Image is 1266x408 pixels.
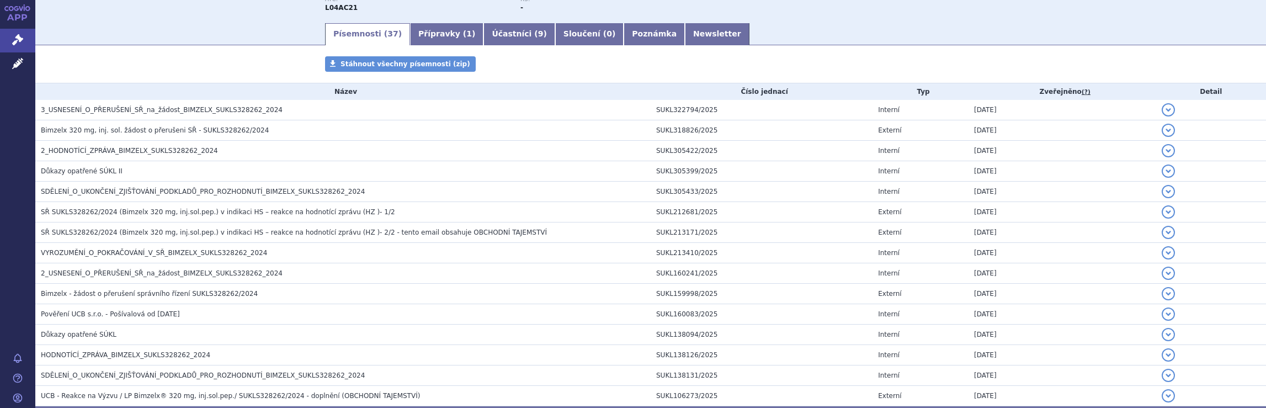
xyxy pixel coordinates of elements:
[651,263,873,284] td: SUKL160241/2025
[651,161,873,182] td: SUKL305399/2025
[41,310,180,318] span: Pověření UCB s.r.o. - Pošívalová od 28.04.2025
[1162,103,1175,116] button: detail
[878,126,901,134] span: Externí
[651,345,873,365] td: SUKL138126/2025
[1162,246,1175,259] button: detail
[1162,369,1175,382] button: detail
[538,29,544,38] span: 9
[1162,205,1175,219] button: detail
[878,331,900,338] span: Interní
[878,229,901,236] span: Externí
[1162,185,1175,198] button: detail
[1162,308,1175,321] button: detail
[969,222,1156,243] td: [DATE]
[1162,328,1175,341] button: detail
[969,304,1156,325] td: [DATE]
[873,83,969,100] th: Typ
[969,345,1156,365] td: [DATE]
[969,284,1156,304] td: [DATE]
[651,325,873,345] td: SUKL138094/2025
[41,208,395,216] span: SŘ SUKLS328262/2024 (Bimzelx 320 mg, inj.sol.pep.) v indikaci HS – reakce na hodnotící zprávu (HZ...
[651,120,873,141] td: SUKL318826/2025
[41,290,258,298] span: Bimzelx - žádost o přerušení správního řízení SUKLS328262/2024
[1162,165,1175,178] button: detail
[651,141,873,161] td: SUKL305422/2025
[387,29,398,38] span: 37
[651,83,873,100] th: Číslo jednací
[325,4,358,12] strong: BIMEKIZUMAB
[651,100,873,120] td: SUKL322794/2025
[878,147,900,155] span: Interní
[35,83,651,100] th: Název
[1082,88,1091,96] abbr: (?)
[969,263,1156,284] td: [DATE]
[341,60,470,68] span: Stáhnout všechny písemnosti (zip)
[1162,226,1175,239] button: detail
[651,386,873,406] td: SUKL106273/2025
[878,351,900,359] span: Interní
[969,100,1156,120] td: [DATE]
[878,372,900,379] span: Interní
[555,23,624,45] a: Sloučení (0)
[651,222,873,243] td: SUKL213171/2025
[878,188,900,195] span: Interní
[325,23,410,45] a: Písemnosti (37)
[410,23,483,45] a: Přípravky (1)
[969,141,1156,161] td: [DATE]
[41,249,267,257] span: VYROZUMĚNÍ_O_POKRAČOVÁNÍ_V_SŘ_BIMZELX_SUKLS328262_2024
[878,249,900,257] span: Interní
[624,23,685,45] a: Poznámka
[41,147,218,155] span: 2_HODNOTÍCÍ_ZPRÁVA_BIMZELX_SUKLS328262_2024
[969,120,1156,141] td: [DATE]
[878,167,900,175] span: Interní
[651,304,873,325] td: SUKL160083/2025
[466,29,472,38] span: 1
[878,269,900,277] span: Interní
[607,29,612,38] span: 0
[969,182,1156,202] td: [DATE]
[41,351,210,359] span: HODNOTÍCÍ_ZPRÁVA_BIMZELX_SUKLS328262_2024
[878,310,900,318] span: Interní
[878,208,901,216] span: Externí
[969,83,1156,100] th: Zveřejněno
[969,202,1156,222] td: [DATE]
[969,325,1156,345] td: [DATE]
[651,243,873,263] td: SUKL213410/2025
[1162,348,1175,362] button: detail
[1162,389,1175,402] button: detail
[41,167,123,175] span: Důkazy opatřené SÚKL II
[651,182,873,202] td: SUKL305433/2025
[651,284,873,304] td: SUKL159998/2025
[878,392,901,400] span: Externí
[41,188,365,195] span: SDĚLENÍ_O_UKONČENÍ_ZJIŠŤOVÁNÍ_PODKLADŮ_PRO_ROZHODNUTÍ_BIMZELX_SUKLS328262_2024
[1156,83,1266,100] th: Detail
[1162,124,1175,137] button: detail
[41,126,269,134] span: Bimzelx 320 mg, inj. sol. žádost o přerušeni SŘ - SUKLS328262/2024
[1162,267,1175,280] button: detail
[969,365,1156,386] td: [DATE]
[651,202,873,222] td: SUKL212681/2025
[878,290,901,298] span: Externí
[520,4,523,12] strong: -
[969,161,1156,182] td: [DATE]
[969,386,1156,406] td: [DATE]
[325,56,476,72] a: Stáhnout všechny písemnosti (zip)
[41,372,365,379] span: SDĚLENÍ_O_UKONČENÍ_ZJIŠŤOVÁNÍ_PODKLADŮ_PRO_ROZHODNUTÍ_BIMZELX_SUKLS328262_2024
[651,365,873,386] td: SUKL138131/2025
[1162,287,1175,300] button: detail
[1162,144,1175,157] button: detail
[969,243,1156,263] td: [DATE]
[483,23,555,45] a: Účastníci (9)
[878,106,900,114] span: Interní
[41,229,547,236] span: SŘ SUKLS328262/2024 (Bimzelx 320 mg, inj.sol.pep.) v indikaci HS – reakce na hodnotící zprávu (HZ...
[685,23,749,45] a: Newsletter
[41,331,116,338] span: Důkazy opatřené SÚKL
[41,269,283,277] span: 2_USNESENÍ_O_PŘERUŠENÍ_SŘ_na_žádost_BIMZELX_SUKLS328262_2024
[41,392,420,400] span: UCB - Reakce na Výzvu / LP Bimzelx® 320 mg, inj.sol.pep./ SUKLS328262/2024 - doplnění (OBCHODNÍ T...
[41,106,283,114] span: 3_USNESENÍ_O_PŘERUŠENÍ_SŘ_na_žádost_BIMZELX_SUKLS328262_2024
